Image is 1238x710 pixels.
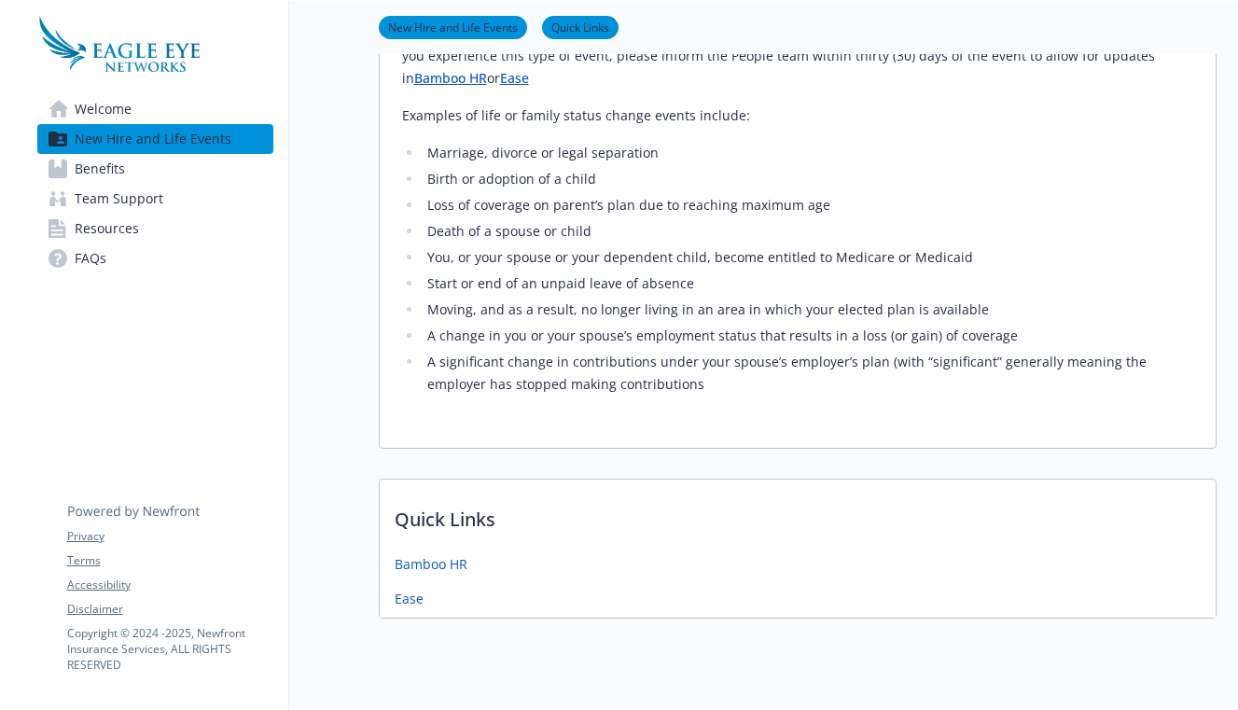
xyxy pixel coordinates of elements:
[402,104,1193,127] p: Examples of life or family status change events include:
[67,601,272,618] a: Disclaimer
[423,220,1193,243] li: Death of a spouse or child
[67,625,272,673] p: Copyright © 2024 - 2025 , Newfront Insurance Services, ALL RIGHTS RESERVED
[37,184,273,214] a: Team Support
[379,18,527,35] a: New Hire and Life Events
[75,214,139,244] span: Resources
[75,124,231,154] span: New Hire and Life Events
[75,154,125,184] span: Benefits
[395,554,467,574] a: Bamboo HR
[423,246,1193,269] li: You, or your spouse or your dependent child, become entitled to Medicare or Medicaid
[37,244,273,273] a: FAQs
[67,577,272,593] a: Accessibility
[380,480,1216,549] p: Quick Links
[423,351,1193,396] li: A significant change in contributions under your spouse’s employer’s plan (with “significant” gen...
[37,154,273,184] a: Benefits
[423,142,1193,164] li: Marriage, divorce or legal separation
[75,184,163,214] span: Team Support
[37,94,273,124] a: Welcome
[75,244,106,273] span: FAQs
[75,94,132,124] span: Welcome
[423,194,1193,216] li: Loss of coverage on parent’s plan due to reaching maximum age
[423,325,1193,347] li: A change in you or your spouse’s employment status that results in a loss (or gain) of coverage
[67,552,272,569] a: Terms
[67,528,272,545] a: Privacy
[542,18,619,35] a: Quick Links
[423,299,1193,321] li: Moving, and as a result, no longer living in an area in which your elected plan is available
[423,272,1193,295] li: Start or end of an unpaid leave of absence
[423,168,1193,190] li: Birth or adoption of a child
[500,69,529,87] a: Ease
[402,22,1193,90] p: Changes to your benefit choices can only be made during the year if you experience a qualifying l...
[414,69,487,87] a: Bamboo HR
[37,214,273,244] a: Resources
[37,124,273,154] a: New Hire and Life Events
[395,589,424,608] a: Ease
